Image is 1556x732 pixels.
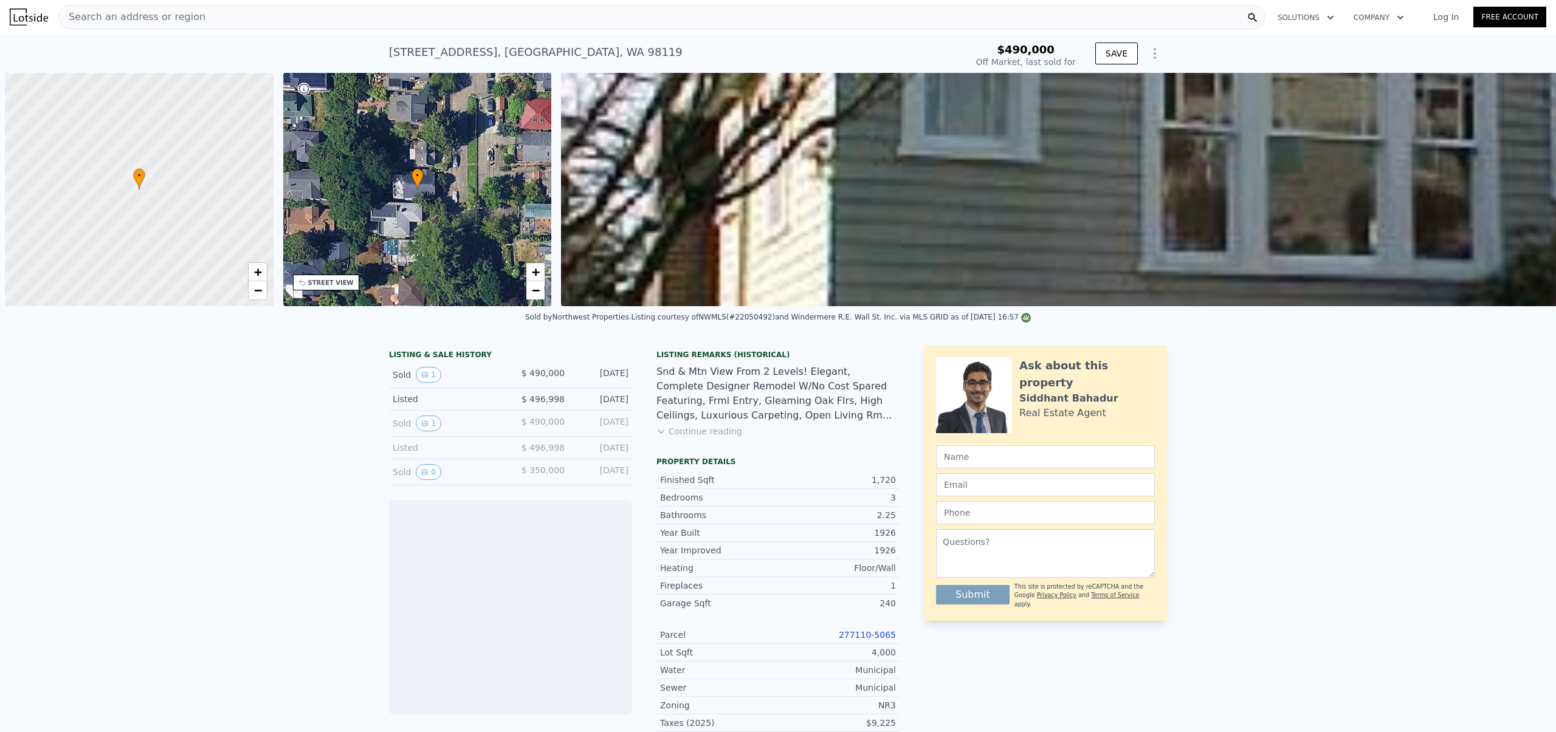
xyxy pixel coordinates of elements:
[778,646,896,658] div: 4,000
[393,393,501,405] div: Listed
[1095,43,1138,64] button: SAVE
[574,464,628,480] div: [DATE]
[249,281,267,299] a: Zoom out
[1014,583,1155,609] div: This site is protected by reCAPTCHA and the Google and apply.
[660,491,778,504] div: Bedrooms
[416,367,441,383] button: View historical data
[253,264,261,279] span: +
[631,313,1031,321] div: Listing courtesy of NWMLS (#22050492) and Windermere R.E. Wall St. Inc. via MLS GRID as of [DATE]...
[778,699,896,711] div: NR3
[574,416,628,431] div: [DATE]
[1091,592,1139,598] a: Terms of Service
[997,43,1055,56] span: $490,000
[660,629,778,641] div: Parcel
[525,313,631,321] div: Sold by Northwest Properties .
[656,457,900,467] div: Property details
[522,368,565,378] span: $ 490,000
[1344,7,1414,29] button: Company
[656,364,900,423] div: Snd & Mtn View From 2 Levels! Elegant, Complete Designer Remodel W/No Cost Spared Featuring, Frml...
[308,278,354,287] div: STREET VIEW
[839,630,896,640] a: 277110-5065
[253,282,261,298] span: −
[574,393,628,405] div: [DATE]
[10,9,48,26] img: Lotside
[416,416,441,431] button: View historical data
[532,264,540,279] span: +
[393,464,501,480] div: Sold
[1021,313,1031,323] img: NWMLS Logo
[936,445,1155,468] input: Name
[936,585,1010,604] button: Submit
[778,580,896,592] div: 1
[1419,11,1473,23] a: Log In
[660,562,778,574] div: Heating
[1019,391,1118,406] div: Siddhant Bahadur
[778,717,896,729] div: $9,225
[574,367,628,383] div: [DATE]
[389,350,632,362] div: LISTING & SALE HISTORY
[522,443,565,453] span: $ 496,998
[411,170,424,181] span: •
[656,425,742,437] button: Continue reading
[660,664,778,676] div: Water
[1019,357,1155,391] div: Ask about this property
[1268,7,1344,29] button: Solutions
[660,597,778,609] div: Garage Sqft
[1019,406,1106,420] div: Real Estate Agent
[133,168,145,190] div: •
[778,544,896,556] div: 1926
[416,464,441,480] button: View historical data
[660,646,778,658] div: Lot Sqft
[393,367,501,383] div: Sold
[574,442,628,454] div: [DATE]
[656,350,900,360] div: Listing Remarks (Historical)
[660,717,778,729] div: Taxes (2025)
[411,168,424,190] div: •
[249,263,267,281] a: Zoom in
[59,10,205,24] span: Search an address or region
[1143,41,1167,66] button: Show Options
[778,491,896,504] div: 3
[778,527,896,539] div: 1926
[778,664,896,676] div: Municipal
[660,509,778,521] div: Bathrooms
[532,282,540,298] span: −
[393,416,501,431] div: Sold
[1473,7,1546,27] a: Free Account
[526,281,545,299] a: Zoom out
[936,501,1155,524] input: Phone
[522,394,565,404] span: $ 496,998
[660,580,778,592] div: Fireplaces
[976,56,1076,68] div: Off Market, last sold for
[778,682,896,694] div: Municipal
[778,562,896,574] div: Floor/Wall
[522,465,565,475] span: $ 350,000
[660,527,778,539] div: Year Built
[660,544,778,556] div: Year Improved
[660,474,778,486] div: Finished Sqft
[522,417,565,426] span: $ 490,000
[936,473,1155,496] input: Email
[778,509,896,521] div: 2.25
[1037,592,1076,598] a: Privacy Policy
[393,442,501,454] div: Listed
[389,44,683,61] div: [STREET_ADDRESS] , [GEOGRAPHIC_DATA] , WA 98119
[526,263,545,281] a: Zoom in
[778,474,896,486] div: 1,720
[660,699,778,711] div: Zoning
[778,597,896,609] div: 240
[660,682,778,694] div: Sewer
[133,170,145,181] span: •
